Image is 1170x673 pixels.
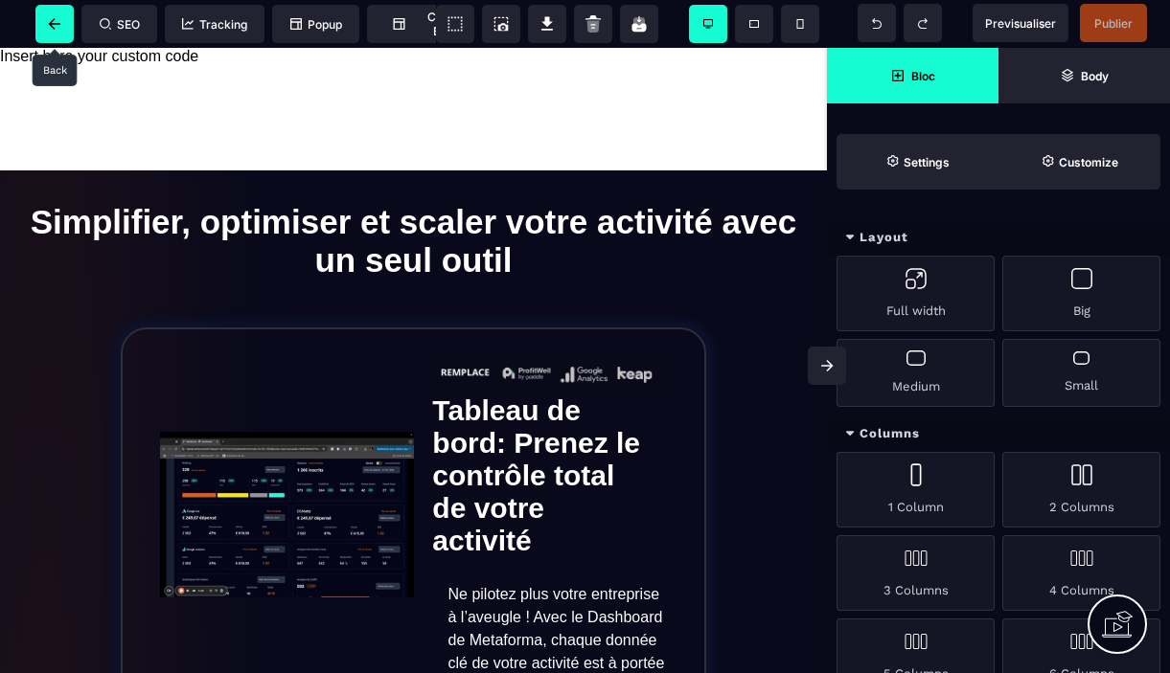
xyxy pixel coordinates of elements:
span: Popup [290,17,342,32]
span: Screenshot [482,5,520,43]
div: Layout [827,220,1170,256]
span: Previsualiser [985,16,1056,31]
span: Open Layer Manager [998,48,1170,103]
span: Custom Block [377,10,470,38]
span: Tracking [182,17,247,32]
div: Medium [837,339,995,407]
text: Tableau de bord: Prenez le contrôle total de votre activité [432,342,648,514]
span: View components [436,5,474,43]
div: 3 Columns [837,535,995,611]
div: 1 Column [837,452,995,527]
span: Open Blocks [827,48,998,103]
div: Full width [837,256,995,331]
strong: Customize [1059,155,1118,169]
span: Settings [837,134,998,190]
img: a5cb0c52ec9069b5205cca45ce065478_Capture_d%E2%80%99e%CC%81cran_2024-12-31_a%CC%80_13.36.25.png [431,310,667,342]
text: Simplifier, optimiser et scaler votre activité avec un seul outil [29,150,798,236]
span: SEO [100,17,140,32]
div: Big [1002,256,1160,331]
span: Open Style Manager [998,134,1160,190]
span: Preview [973,4,1068,42]
div: Small [1002,339,1160,407]
strong: Body [1081,69,1109,83]
span: Publier [1094,16,1133,31]
div: 4 Columns [1002,535,1160,611]
div: 2 Columns [1002,452,1160,527]
div: Columns [827,416,1170,452]
strong: Bloc [911,69,935,83]
img: d57e606ea453f97834e91db6e30ee307_WhatsApp_GIF_2024-12-30_at_16.22.09.gif [160,384,414,550]
strong: Settings [904,155,950,169]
